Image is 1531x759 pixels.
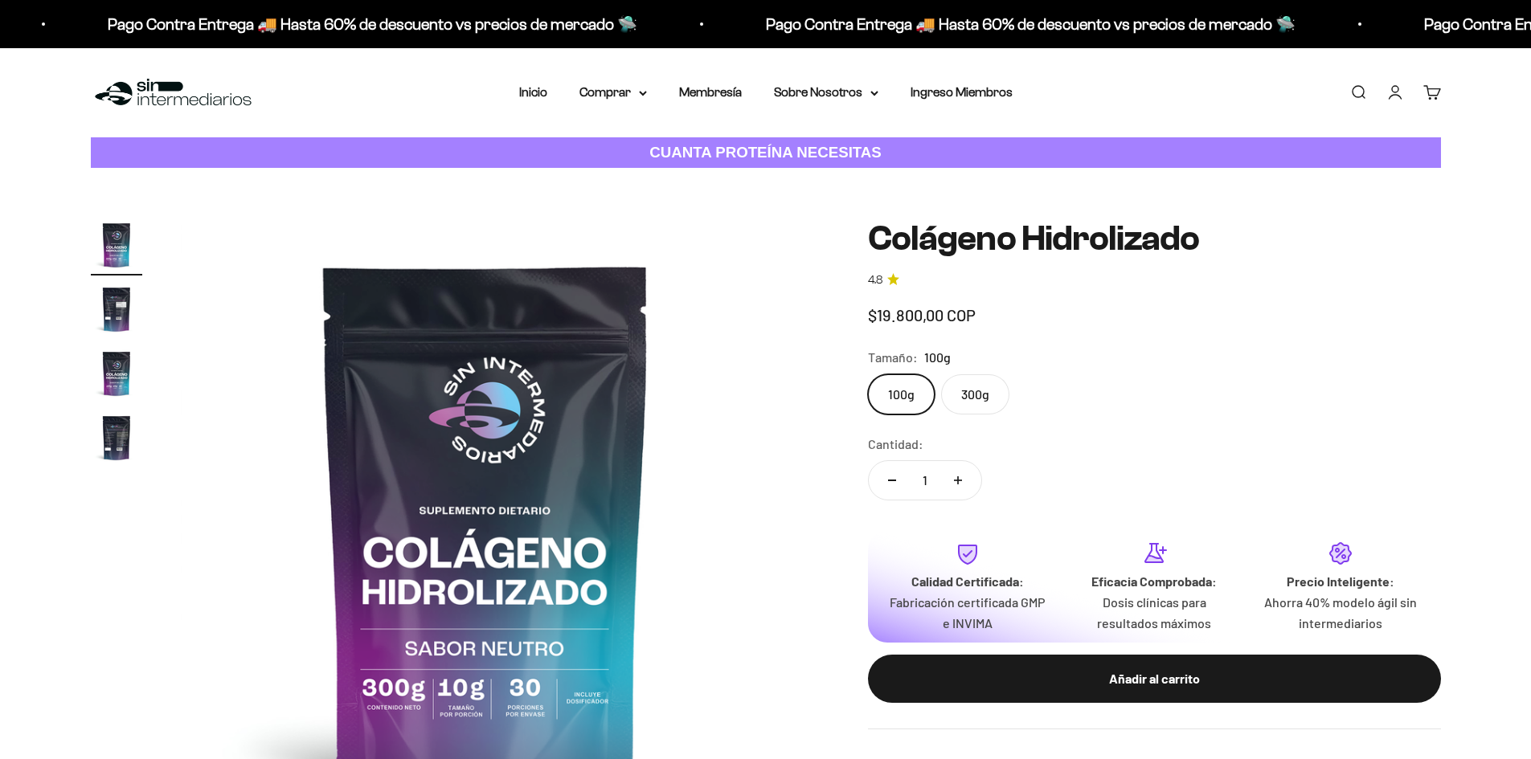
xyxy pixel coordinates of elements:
span: 4.8 [868,271,882,289]
p: Pago Contra Entrega 🚚 Hasta 60% de descuento vs precios de mercado 🛸 [766,11,1296,37]
button: Aumentar cantidad [935,461,981,500]
p: Pago Contra Entrega 🚚 Hasta 60% de descuento vs precios de mercado 🛸 [108,11,637,37]
strong: Precio Inteligente: [1287,573,1394,589]
a: Membresía [679,85,742,99]
h1: Colágeno Hidrolizado [868,219,1441,258]
a: 4.84.8 de 5.0 estrellas [868,271,1441,289]
a: CUANTA PROTEÍNA NECESITAS [91,137,1441,169]
sale-price: $19.800,00 COP [868,302,976,328]
label: Cantidad: [868,434,923,455]
button: Reducir cantidad [869,461,915,500]
button: Ir al artículo 2 [91,284,142,340]
p: Fabricación certificada GMP e INVIMA [887,592,1048,633]
a: Inicio [519,85,547,99]
span: 100g [924,347,951,368]
a: Ingreso Miembros [911,85,1013,99]
strong: Calidad Certificada: [911,573,1024,589]
legend: Tamaño: [868,347,918,368]
img: Colágeno Hidrolizado [91,348,142,399]
p: Ahorra 40% modelo ágil sin intermediarios [1260,592,1421,633]
button: Añadir al carrito [868,655,1441,703]
summary: Comprar [579,82,647,103]
div: Añadir al carrito [900,668,1409,689]
button: Ir al artículo 3 [91,348,142,404]
strong: CUANTA PROTEÍNA NECESITAS [649,144,882,161]
button: Ir al artículo 4 [91,412,142,468]
summary: Sobre Nosotros [774,82,878,103]
img: Colágeno Hidrolizado [91,284,142,335]
p: Dosis clínicas para resultados máximos [1074,592,1234,633]
button: Ir al artículo 1 [91,219,142,275]
img: Colágeno Hidrolizado [91,219,142,271]
strong: Eficacia Comprobada: [1091,573,1217,589]
img: Colágeno Hidrolizado [91,412,142,463]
